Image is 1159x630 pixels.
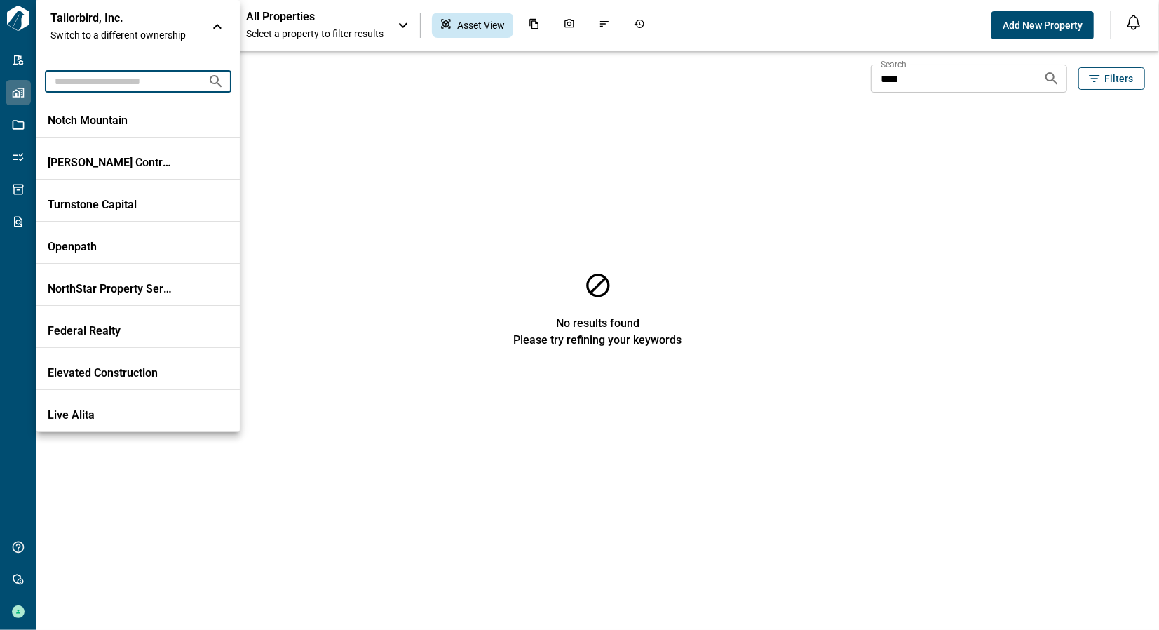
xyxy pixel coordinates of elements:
[48,282,174,296] p: NorthStar Property Services
[48,156,174,170] p: [PERSON_NAME] Contracting
[48,408,174,422] p: Live Alita
[50,11,177,25] p: Tailorbird, Inc.
[48,198,174,212] p: Turnstone Capital
[48,366,174,380] p: Elevated Construction
[48,240,174,254] p: Openpath
[48,114,174,128] p: Notch Mountain
[48,324,174,338] p: Federal Realty
[50,28,198,42] span: Switch to a different ownership
[202,67,230,95] button: Search organizations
